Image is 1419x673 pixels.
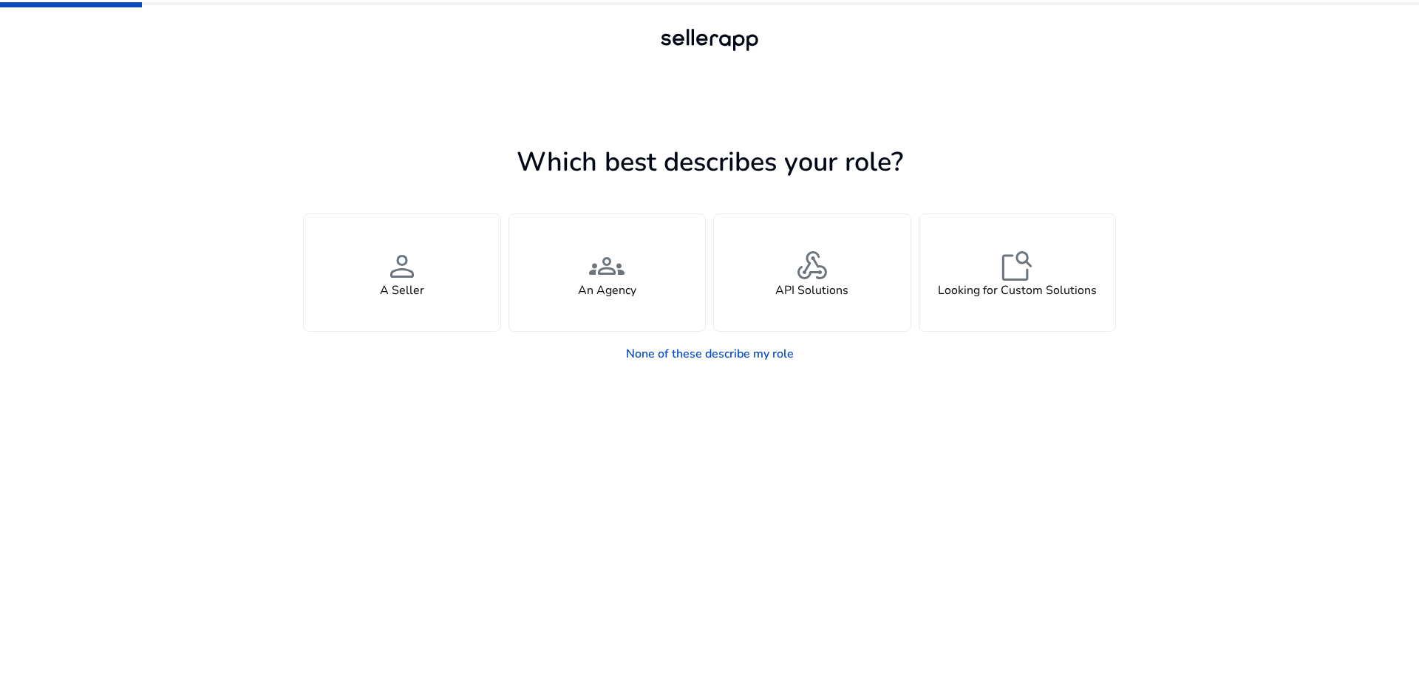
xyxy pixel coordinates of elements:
[713,213,911,332] button: webhookAPI Solutions
[999,248,1035,284] span: feature_search
[303,146,1116,178] h1: Which best describes your role?
[938,284,1097,298] h4: Looking for Custom Solutions
[303,213,501,332] button: personA Seller
[384,248,420,284] span: person
[919,213,1117,332] button: feature_searchLooking for Custom Solutions
[380,284,424,298] h4: A Seller
[775,284,848,298] h4: API Solutions
[578,284,636,298] h4: An Agency
[794,248,830,284] span: webhook
[589,248,625,284] span: groups
[508,213,707,332] button: groupsAn Agency
[614,339,806,369] a: None of these describe my role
